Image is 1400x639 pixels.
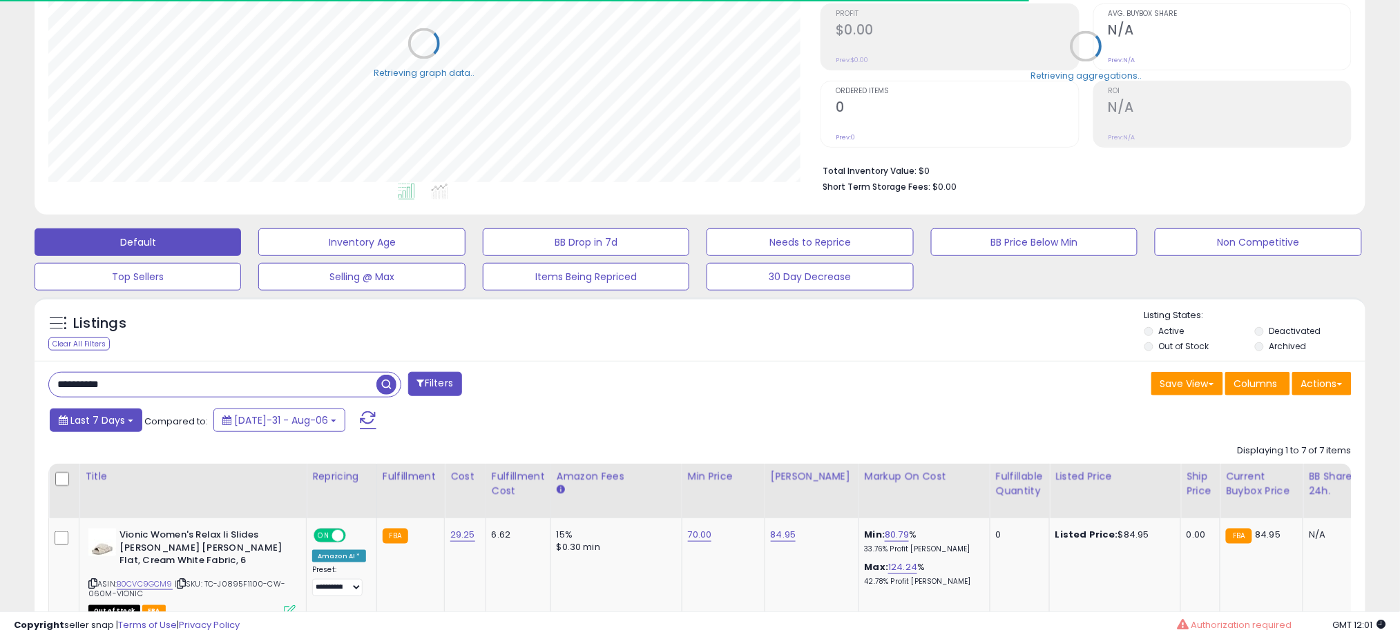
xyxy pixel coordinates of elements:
a: Privacy Policy [179,618,240,631]
span: Last 7 Days [70,413,125,427]
small: FBA [383,529,408,544]
small: FBA [1226,529,1252,544]
div: $0.30 min [557,541,671,553]
button: BB Drop in 7d [483,228,689,256]
img: 31AX55b4IRL._SL40_.jpg [88,529,116,556]
div: Title [85,469,300,484]
span: 2025-08-14 12:01 GMT [1333,618,1386,631]
b: Listed Price: [1055,528,1118,541]
a: 70.00 [688,528,712,542]
small: Amazon Fees. [557,484,565,496]
div: 0 [996,529,1039,541]
span: Compared to: [144,415,208,428]
div: Cost [450,469,480,484]
a: 80.79 [885,528,909,542]
div: seller snap | | [14,619,240,632]
div: Amazon AI * [312,550,366,562]
div: % [865,561,979,587]
div: Markup on Cost [865,469,984,484]
button: Columns [1225,372,1290,395]
button: [DATE]-31 - Aug-06 [213,409,345,432]
button: Inventory Age [258,228,465,256]
label: Deactivated [1269,325,1321,337]
div: % [865,529,979,554]
div: Current Buybox Price [1226,469,1297,498]
span: ON [315,530,332,542]
button: 30 Day Decrease [707,263,913,291]
div: N/A [1309,529,1354,541]
span: | SKU: TC-J0895F1100-CW-060M-VIONIC [88,578,285,599]
a: 29.25 [450,528,475,542]
p: 42.78% Profit [PERSON_NAME] [865,577,979,587]
div: Listed Price [1055,469,1175,484]
div: Preset: [312,565,366,596]
button: Default [35,228,241,256]
button: Save View [1151,372,1223,395]
label: Out of Stock [1159,340,1209,352]
div: Min Price [688,469,759,484]
button: Selling @ Max [258,263,465,291]
a: B0CVC9GCM9 [117,578,173,590]
div: Displaying 1 to 7 of 7 items [1238,444,1352,458]
span: 84.95 [1256,528,1281,541]
b: Max: [865,560,889,573]
label: Active [1159,325,1185,337]
p: Listing States: [1144,309,1365,322]
div: Fulfillable Quantity [996,469,1044,498]
h5: Listings [73,314,126,333]
button: Items Being Repriced [483,263,689,291]
p: 33.76% Profit [PERSON_NAME] [865,544,979,554]
button: Last 7 Days [50,409,142,432]
button: BB Price Below Min [931,228,1138,256]
a: 84.95 [771,528,796,542]
div: Fulfillment [383,469,439,484]
span: Columns [1234,377,1278,391]
div: Retrieving aggregations.. [1030,70,1142,82]
button: Top Sellers [35,263,241,291]
div: Fulfillment Cost [492,469,545,498]
th: The percentage added to the cost of goods (COGS) that forms the calculator for Min & Max prices. [859,464,990,518]
div: 0.00 [1187,529,1209,541]
button: Actions [1292,372,1352,395]
div: 6.62 [492,529,540,541]
label: Archived [1269,340,1306,352]
div: BB Share 24h. [1309,469,1359,498]
span: FBA [142,605,166,617]
div: ASIN: [88,529,296,616]
div: 15% [557,529,671,541]
div: Repricing [312,469,371,484]
a: 124.24 [888,560,917,574]
div: Clear All Filters [48,337,110,351]
button: Needs to Reprice [707,228,913,256]
button: Filters [408,372,462,396]
div: Retrieving graph data.. [374,67,474,79]
a: Terms of Use [118,618,177,631]
button: Non Competitive [1155,228,1361,256]
strong: Copyright [14,618,64,631]
b: Min: [865,528,885,541]
div: $84.95 [1055,529,1170,541]
span: All listings that are currently out of stock and unavailable for purchase on Amazon [88,605,140,617]
div: Ship Price [1187,469,1214,498]
b: Vionic Women's Relax Ii Slides [PERSON_NAME] [PERSON_NAME] Flat, Cream White Fabric, 6 [119,529,287,571]
span: [DATE]-31 - Aug-06 [234,413,328,427]
div: [PERSON_NAME] [771,469,853,484]
div: Amazon Fees [557,469,676,484]
span: OFF [344,530,366,542]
